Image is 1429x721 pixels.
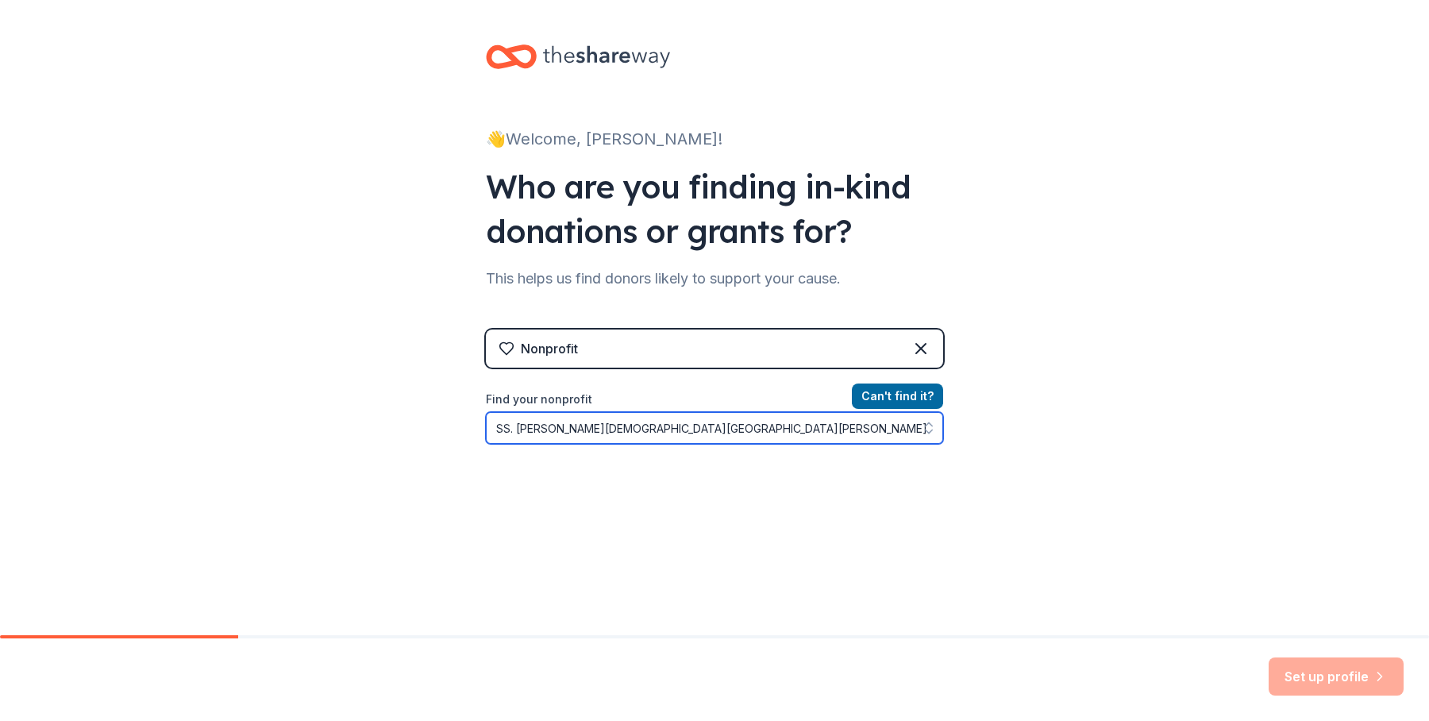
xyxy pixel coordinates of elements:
[486,266,943,291] div: This helps us find donors likely to support your cause.
[486,412,943,444] input: Search by name, EIN, or city
[521,339,578,358] div: Nonprofit
[486,164,943,253] div: Who are you finding in-kind donations or grants for?
[852,384,943,409] button: Can't find it?
[486,390,943,409] label: Find your nonprofit
[486,126,943,152] div: 👋 Welcome, [PERSON_NAME]!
